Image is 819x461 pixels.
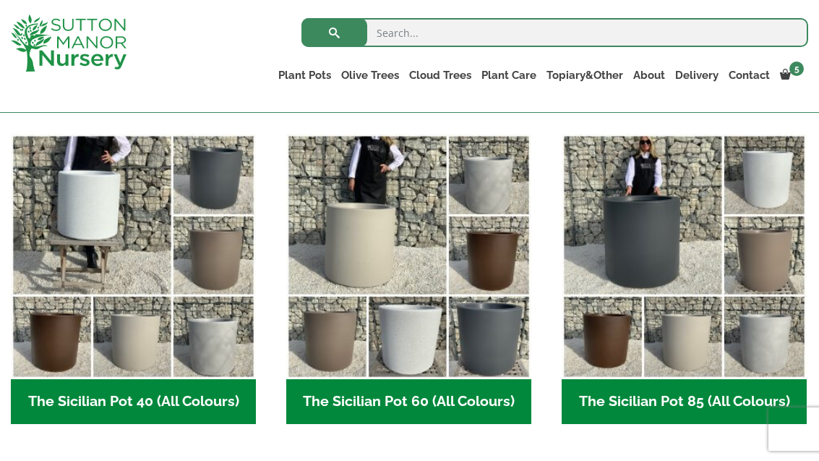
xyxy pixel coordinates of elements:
a: Plant Pots [273,65,336,85]
a: About [628,65,670,85]
h2: The Sicilian Pot 85 (All Colours) [562,379,807,424]
a: Visit product category The Sicilian Pot 60 (All Colours) [286,134,531,424]
h2: The Sicilian Pot 40 (All Colours) [11,379,256,424]
a: 5 [775,65,808,85]
input: Search... [301,18,808,47]
a: Cloud Trees [404,65,476,85]
span: 5 [789,62,804,76]
img: The Sicilian Pot 60 (All Colours) [286,134,531,379]
img: logo [11,14,127,72]
a: Topiary&Other [541,65,628,85]
a: Delivery [670,65,724,85]
a: Contact [724,65,775,85]
a: Visit product category The Sicilian Pot 85 (All Colours) [562,134,807,424]
img: The Sicilian Pot 40 (All Colours) [11,134,256,379]
h2: The Sicilian Pot 60 (All Colours) [286,379,531,424]
img: The Sicilian Pot 85 (All Colours) [562,134,807,379]
a: Plant Care [476,65,541,85]
a: Olive Trees [336,65,404,85]
a: Visit product category The Sicilian Pot 40 (All Colours) [11,134,256,424]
